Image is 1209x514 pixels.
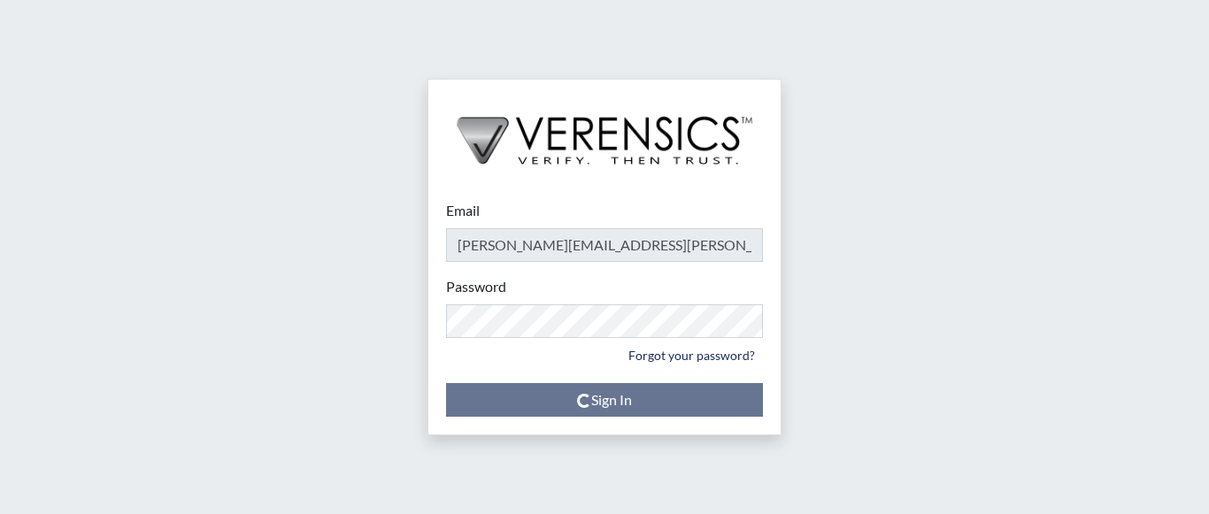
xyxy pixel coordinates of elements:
[620,341,763,369] a: Forgot your password?
[446,228,763,262] input: Email
[446,276,506,297] label: Password
[428,80,781,182] img: logo-wide-black.2aad4157.png
[446,200,480,221] label: Email
[446,383,763,417] button: Sign In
